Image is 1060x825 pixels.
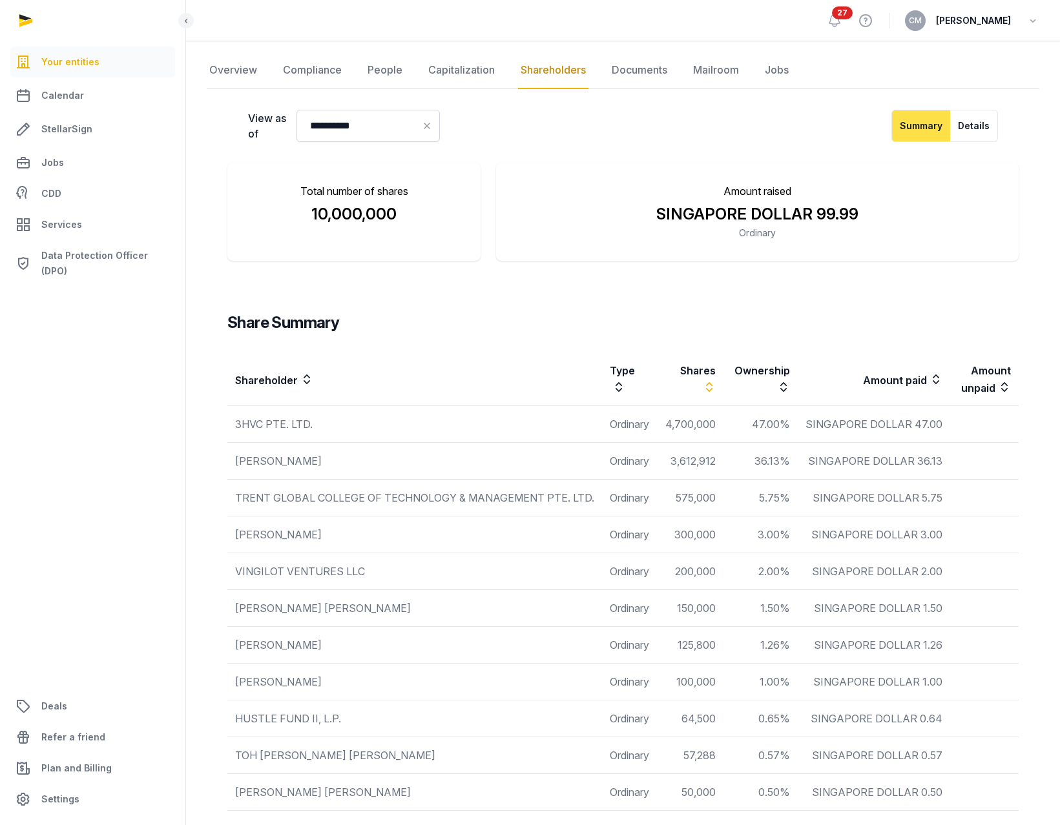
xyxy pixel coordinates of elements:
td: Ordinary [602,443,657,480]
td: 50,000 [657,774,723,811]
td: 4,700,000 [657,406,723,443]
td: 3,612,912 [657,443,723,480]
a: Shareholders [518,52,588,89]
td: 64,500 [657,700,723,737]
span: Plan and Billing [41,760,112,776]
span: SINGAPORE DOLLAR 1.00 [813,675,942,688]
div: TOH [PERSON_NAME] [PERSON_NAME] [235,748,594,763]
p: Total number of shares [248,183,460,199]
button: Summary [891,110,951,142]
td: 575,000 [657,480,723,516]
button: CM [905,10,926,31]
td: 2.00% [723,553,798,590]
a: Settings [10,784,175,815]
span: Services [41,217,82,232]
span: SINGAPORE DOLLAR 2.00 [812,565,942,578]
a: People [365,52,405,89]
td: 0.65% [723,700,798,737]
td: 1.26% [723,627,798,664]
input: Datepicker input [296,110,440,142]
div: [PERSON_NAME] [PERSON_NAME] [235,600,594,616]
a: Calendar [10,80,175,111]
div: VINGILOT VENTURES LLC [235,564,594,579]
td: Ordinary [602,553,657,590]
th: Shares [657,354,723,406]
span: SINGAPORE DOLLAR 0.64 [811,712,942,725]
td: 0.50% [723,774,798,811]
a: Documents [609,52,670,89]
a: Your entities [10,46,175,77]
span: SINGAPORE DOLLAR 1.26 [814,638,942,651]
span: [PERSON_NAME] [936,13,1011,28]
th: Amount unpaid [950,354,1019,406]
a: Jobs [10,147,175,178]
a: CDD [10,181,175,207]
button: Details [950,110,998,142]
span: StellarSign [41,121,92,137]
div: [PERSON_NAME] [235,674,594,689]
td: 200,000 [657,553,723,590]
td: Ordinary [602,774,657,811]
td: 3.00% [723,516,798,553]
td: Ordinary [602,406,657,443]
div: 3HVC PTE. LTD. [235,416,594,432]
p: Amount raised [517,183,998,199]
span: Your entities [41,54,99,70]
div: [PERSON_NAME] [235,637,594,653]
span: Calendar [41,88,84,103]
a: Capitalization [426,52,497,89]
div: 10,000,000 [248,204,460,225]
div: [PERSON_NAME] [PERSON_NAME] [235,784,594,800]
a: Deals [10,691,175,722]
span: SINGAPORE DOLLAR 36.13 [808,454,942,467]
td: 100,000 [657,664,723,700]
div: [PERSON_NAME] [235,527,594,542]
span: Refer a friend [41,729,105,745]
span: Data Protection Officer (DPO) [41,248,170,279]
a: Data Protection Officer (DPO) [10,243,175,284]
span: SINGAPORE DOLLAR 99.99 [656,205,858,223]
span: Jobs [41,155,64,170]
a: Services [10,209,175,240]
td: 125,800 [657,627,723,664]
span: CM [909,17,922,25]
td: 57,288 [657,737,723,774]
span: Ordinary [739,227,776,238]
td: Ordinary [602,590,657,627]
span: SINGAPORE DOLLAR 0.50 [812,786,942,799]
span: SINGAPORE DOLLAR 5.75 [813,491,942,504]
h3: Share Summary [227,312,1019,333]
td: 47.00% [723,406,798,443]
td: 0.57% [723,737,798,774]
td: Ordinary [602,480,657,516]
th: Amount paid [798,354,950,406]
a: Overview [207,52,260,89]
a: Plan and Billing [10,753,175,784]
span: CDD [41,186,61,201]
a: Jobs [762,52,791,89]
th: Shareholder [227,354,602,406]
a: StellarSign [10,114,175,145]
span: Settings [41,791,79,807]
span: SINGAPORE DOLLAR 3.00 [811,528,942,541]
td: Ordinary [602,737,657,774]
div: [PERSON_NAME] [235,453,594,469]
span: 27 [832,6,853,19]
td: 36.13% [723,443,798,480]
a: Compliance [280,52,344,89]
span: Deals [41,698,67,714]
div: TRENT GLOBAL COLLEGE OF TECHNOLOGY & MANAGEMENT PTE. LTD. [235,490,594,505]
td: 5.75% [723,480,798,516]
td: Ordinary [602,627,657,664]
div: HUSTLE FUND II, L.P. [235,711,594,726]
a: Refer a friend [10,722,175,753]
th: Ownership [723,354,798,406]
td: Ordinary [602,664,657,700]
nav: Tabs [207,52,1039,89]
iframe: Chat Widget [827,675,1060,825]
a: Mailroom [691,52,742,89]
th: Type [602,354,657,406]
span: SINGAPORE DOLLAR 0.57 [812,749,942,762]
td: 300,000 [657,516,723,553]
